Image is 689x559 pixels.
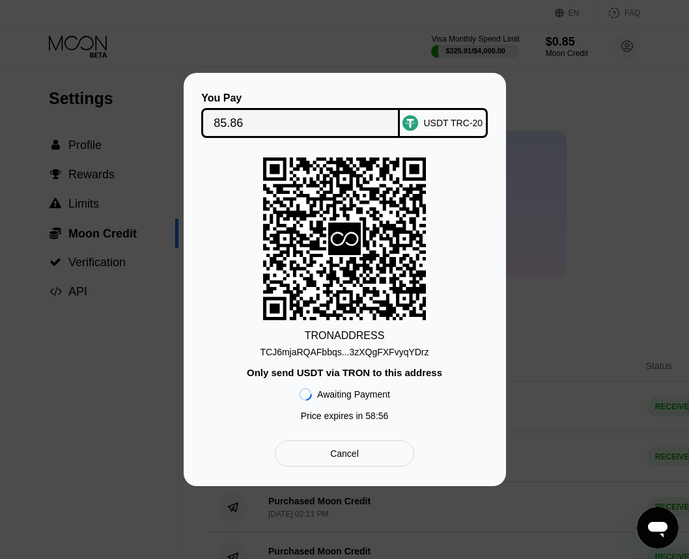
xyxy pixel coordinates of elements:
div: TRON ADDRESS [305,330,385,342]
div: Price expires in [301,411,389,421]
span: 58 : 56 [365,411,388,421]
div: USDT TRC-20 [423,118,483,128]
div: Only send USDT via TRON to this address [247,367,442,378]
div: You Pay [201,92,400,104]
div: Cancel [275,441,414,467]
div: Awaiting Payment [317,389,390,400]
div: Cancel [330,448,359,459]
div: You PayUSDT TRC-20 [203,92,486,138]
div: TCJ6mjaRQAFbbqs...3zXQgFXFvyqYDrz [260,342,429,357]
iframe: Button to launch messaging window [637,507,679,549]
div: TCJ6mjaRQAFbbqs...3zXQgFXFvyqYDrz [260,347,429,357]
